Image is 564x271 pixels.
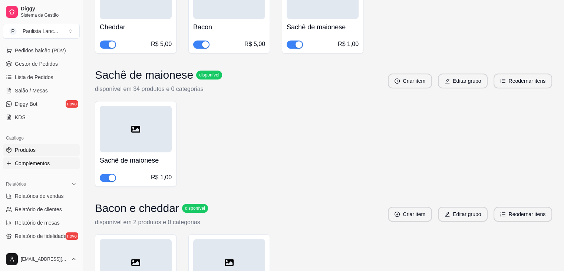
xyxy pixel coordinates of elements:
[395,212,400,217] span: plus-circle
[445,212,450,217] span: edit
[151,173,172,182] div: R$ 1,00
[15,100,37,108] span: Diggy Bot
[3,24,80,39] button: Select a team
[3,203,80,215] a: Relatório de clientes
[15,114,26,121] span: KDS
[3,157,80,169] a: Complementos
[3,111,80,123] a: KDS
[21,256,68,262] span: [EMAIL_ADDRESS][DOMAIN_NAME]
[15,146,36,154] span: Produtos
[3,132,80,144] div: Catálogo
[287,22,359,32] h4: Sachê de maionese
[15,206,62,213] span: Relatório de clientes
[21,6,77,12] span: Diggy
[494,74,552,88] button: ordered-listReodernar itens
[184,205,207,211] span: disponível
[3,58,80,70] a: Gestor de Pedidos
[15,47,66,54] span: Pedidos balcão (PDV)
[6,181,26,187] span: Relatórios
[244,40,265,49] div: R$ 5,00
[445,78,450,84] span: edit
[198,72,221,78] span: disponível
[388,207,432,222] button: plus-circleCriar item
[95,85,222,94] p: disponível em 34 produtos e 0 categorias
[3,217,80,229] a: Relatório de mesas
[15,160,50,167] span: Complementos
[21,12,77,18] span: Sistema de Gestão
[15,60,58,68] span: Gestor de Pedidos
[95,202,179,215] h3: Bacon e cheddar
[95,218,208,227] p: disponível em 2 produtos e 0 categorias
[15,74,53,81] span: Lista de Pedidos
[15,87,48,94] span: Salão / Mesas
[193,22,265,32] h4: Bacon
[3,98,80,110] a: Diggy Botnovo
[3,71,80,83] a: Lista de Pedidos
[151,40,172,49] div: R$ 5,00
[3,190,80,202] a: Relatórios de vendas
[9,27,17,35] span: P
[15,192,64,200] span: Relatórios de vendas
[95,68,193,82] h3: Sachê de maionese
[3,3,80,21] a: DiggySistema de Gestão
[500,78,505,84] span: ordered-list
[15,219,60,226] span: Relatório de mesas
[494,207,552,222] button: ordered-listReodernar itens
[15,232,66,240] span: Relatório de fidelidade
[23,27,58,35] div: Paulista Lanc ...
[438,74,488,88] button: editEditar grupo
[100,22,172,32] h4: Cheddar
[395,78,400,84] span: plus-circle
[338,40,359,49] div: R$ 1,00
[3,230,80,242] a: Relatório de fidelidadenovo
[438,207,488,222] button: editEditar grupo
[3,250,80,268] button: [EMAIL_ADDRESS][DOMAIN_NAME]
[500,212,505,217] span: ordered-list
[3,144,80,156] a: Produtos
[388,74,432,88] button: plus-circleCriar item
[3,45,80,56] button: Pedidos balcão (PDV)
[3,85,80,97] a: Salão / Mesas
[100,155,172,166] h4: Sachê de maionese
